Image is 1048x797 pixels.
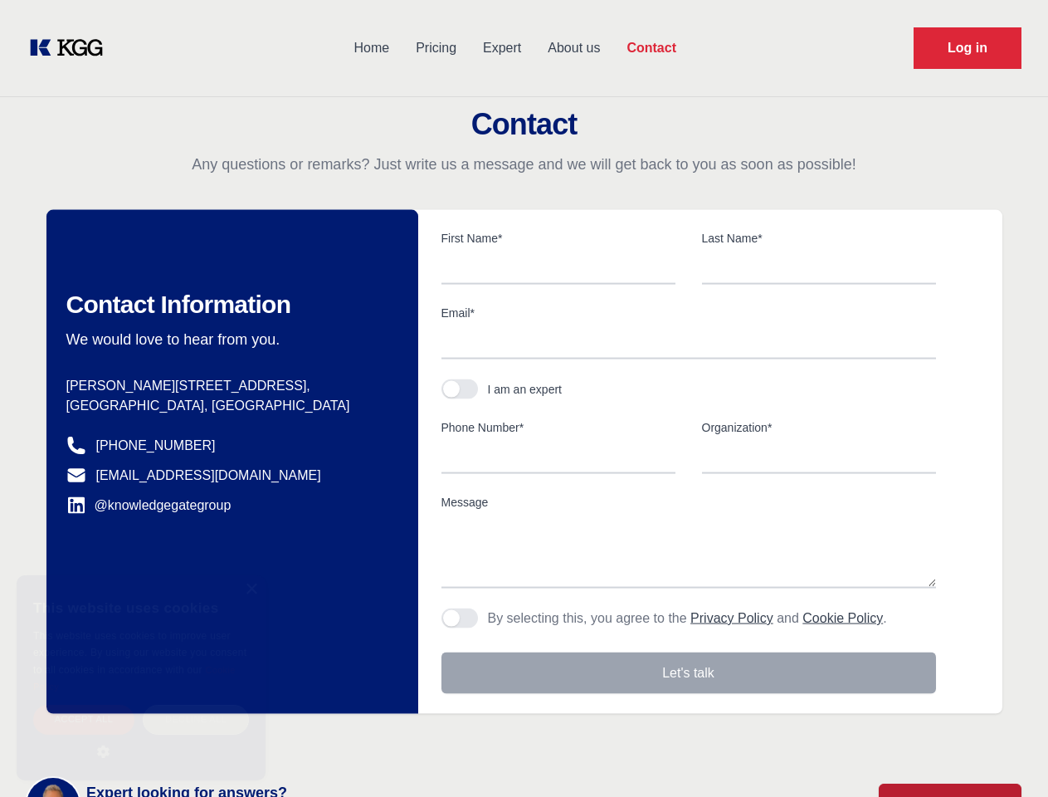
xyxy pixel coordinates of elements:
div: Close [245,584,257,596]
h2: Contact [20,108,1028,141]
a: Cookie Policy [802,611,883,625]
a: Privacy Policy [690,611,773,625]
label: Message [441,494,936,511]
a: Request Demo [914,27,1021,69]
p: By selecting this, you agree to the and . [488,609,887,628]
a: Expert [470,27,534,70]
a: [PHONE_NUMBER] [96,436,216,456]
span: This website uses cookies to improve user experience. By using our website you consent to all coo... [33,630,246,676]
a: About us [534,27,613,70]
div: I am an expert [488,381,563,398]
a: Pricing [402,27,470,70]
p: Any questions or remarks? Just write us a message and we will get back to you as soon as possible! [20,154,1028,174]
label: Phone Number* [441,419,675,436]
label: Last Name* [702,230,936,247]
a: KOL Knowledge Platform: Talk to Key External Experts (KEE) [27,35,116,61]
iframe: Chat Widget [965,717,1048,797]
a: [EMAIL_ADDRESS][DOMAIN_NAME] [96,466,321,486]
h2: Contact Information [66,290,392,320]
label: First Name* [441,230,675,247]
a: @knowledgegategroup [66,496,232,516]
p: [PERSON_NAME][STREET_ADDRESS], [66,376,392,396]
p: [GEOGRAPHIC_DATA], [GEOGRAPHIC_DATA] [66,396,392,416]
label: Organization* [702,419,936,436]
div: Decline all [143,705,249,734]
div: This website uses cookies [33,588,249,628]
a: Home [340,27,402,70]
a: Contact [613,27,690,70]
p: We would love to hear from you. [66,330,392,350]
div: Accept all [33,705,134,734]
a: Cookie Policy [33,665,236,692]
button: Let's talk [441,653,936,694]
label: Email* [441,305,936,321]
